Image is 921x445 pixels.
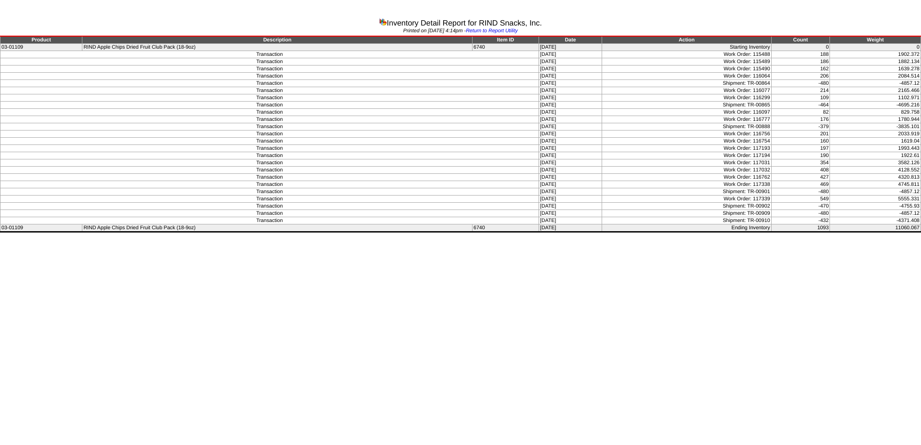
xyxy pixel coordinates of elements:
[0,109,539,116] td: Transaction
[771,138,830,145] td: 160
[602,217,771,224] td: Shipment: TR-00910
[771,188,830,196] td: -480
[539,36,602,44] td: Date
[539,217,602,224] td: [DATE]
[539,188,602,196] td: [DATE]
[602,145,771,152] td: Work Order: 117193
[771,145,830,152] td: 197
[0,65,539,73] td: Transaction
[0,36,82,44] td: Product
[771,203,830,210] td: -470
[830,116,921,123] td: 1780.944
[771,210,830,217] td: -480
[830,159,921,167] td: 3582.126
[771,80,830,87] td: -480
[771,167,830,174] td: 408
[602,116,771,123] td: Work Order: 116777
[539,167,602,174] td: [DATE]
[539,80,602,87] td: [DATE]
[771,51,830,58] td: 188
[473,44,539,51] td: 6740
[539,65,602,73] td: [DATE]
[830,65,921,73] td: 1639.278
[539,102,602,109] td: [DATE]
[771,152,830,159] td: 190
[0,174,539,181] td: Transaction
[539,123,602,131] td: [DATE]
[830,203,921,210] td: -4755.93
[602,109,771,116] td: Work Order: 116097
[0,181,539,188] td: Transaction
[82,44,473,51] td: RIND Apple Chips Dried Fruit Club Pack (18-9oz)
[539,203,602,210] td: [DATE]
[0,224,82,232] td: 03-01109
[771,181,830,188] td: 469
[602,196,771,203] td: Work Order: 117339
[602,224,771,232] td: Ending Inventory
[771,109,830,116] td: 82
[771,73,830,80] td: 206
[771,159,830,167] td: 354
[539,145,602,152] td: [DATE]
[539,131,602,138] td: [DATE]
[830,73,921,80] td: 2084.514
[830,131,921,138] td: 2033.919
[771,36,830,44] td: Count
[830,80,921,87] td: -4857.12
[539,94,602,102] td: [DATE]
[602,210,771,217] td: Shipment: TR-00909
[0,138,539,145] td: Transaction
[539,138,602,145] td: [DATE]
[830,174,921,181] td: 4320.813
[602,203,771,210] td: Shipment: TR-00902
[830,94,921,102] td: 1102.971
[830,87,921,94] td: 2165.466
[0,203,539,210] td: Transaction
[0,217,539,224] td: Transaction
[0,145,539,152] td: Transaction
[539,224,602,232] td: [DATE]
[0,123,539,131] td: Transaction
[830,167,921,174] td: 4128.552
[539,174,602,181] td: [DATE]
[771,224,830,232] td: 1093
[830,145,921,152] td: 1993.443
[0,87,539,94] td: Transaction
[0,210,539,217] td: Transaction
[82,224,473,232] td: RIND Apple Chips Dried Fruit Club Pack (18-9oz)
[539,210,602,217] td: [DATE]
[0,73,539,80] td: Transaction
[830,58,921,65] td: 1882.134
[771,131,830,138] td: 201
[602,73,771,80] td: Work Order: 116064
[830,188,921,196] td: -4857.12
[602,102,771,109] td: Shipment: TR-00865
[602,181,771,188] td: Work Order: 117338
[602,188,771,196] td: Shipment: TR-00901
[771,123,830,131] td: -379
[602,123,771,131] td: Shipment: TR-00888
[0,102,539,109] td: Transaction
[830,217,921,224] td: -4371.408
[830,102,921,109] td: -4695.216
[602,138,771,145] td: Work Order: 116754
[539,87,602,94] td: [DATE]
[771,196,830,203] td: 549
[0,152,539,159] td: Transaction
[602,174,771,181] td: Work Order: 116762
[473,36,539,44] td: Item ID
[602,152,771,159] td: Work Order: 117194
[0,94,539,102] td: Transaction
[539,196,602,203] td: [DATE]
[0,131,539,138] td: Transaction
[379,18,387,26] img: graph.gif
[0,167,539,174] td: Transaction
[830,51,921,58] td: 1902.372
[602,51,771,58] td: Work Order: 115488
[771,116,830,123] td: 176
[539,58,602,65] td: [DATE]
[0,188,539,196] td: Transaction
[82,36,473,44] td: Description
[830,44,921,51] td: 0
[539,109,602,116] td: [DATE]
